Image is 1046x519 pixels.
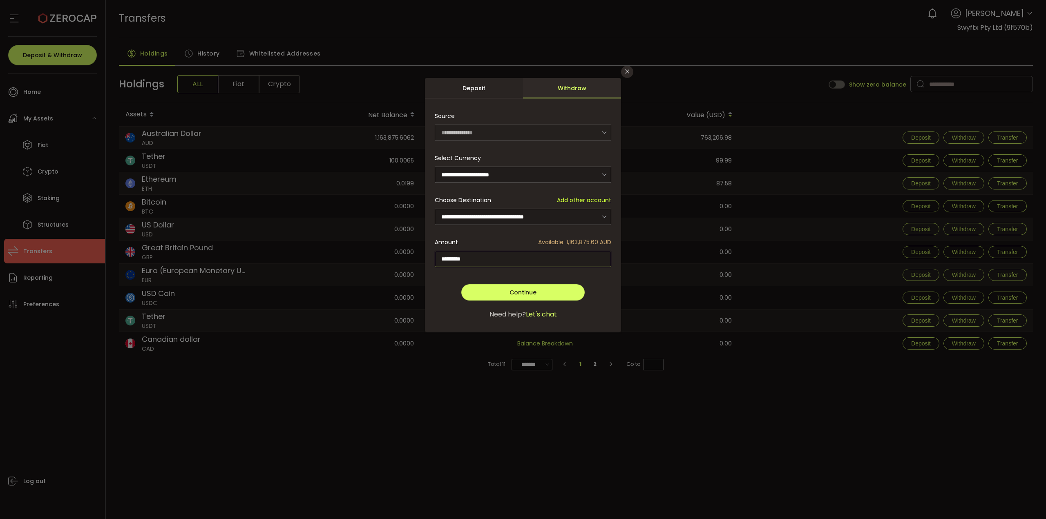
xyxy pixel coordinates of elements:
div: Deposit [425,78,523,98]
iframe: Chat Widget [1005,480,1046,519]
label: Select Currency [435,154,486,162]
span: Choose Destination [435,196,491,205]
span: Available: 1,163,875.60 AUD [538,238,611,247]
div: Withdraw [523,78,621,98]
span: Continue [510,288,536,296]
span: Source [435,108,455,124]
span: Let's chat [526,310,557,319]
button: Close [621,66,633,78]
span: Amount [435,238,458,247]
span: Need help? [489,310,526,319]
span: Add other account [557,196,611,205]
div: dialog [425,78,621,332]
button: Continue [461,284,585,301]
